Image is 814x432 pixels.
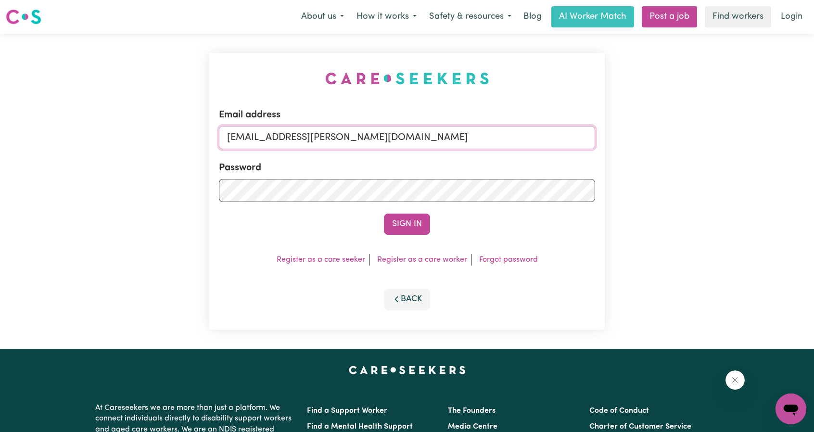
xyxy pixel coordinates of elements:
[6,7,58,14] span: Need any help?
[350,7,423,27] button: How it works
[219,161,261,175] label: Password
[589,423,691,431] a: Charter of Customer Service
[775,6,808,27] a: Login
[776,394,806,424] iframe: Button to launch messaging window
[384,214,430,235] button: Sign In
[448,423,497,431] a: Media Centre
[479,256,538,264] a: Forgot password
[551,6,634,27] a: AI Worker Match
[6,6,41,28] a: Careseekers logo
[384,289,430,310] button: Back
[448,407,496,415] a: The Founders
[725,370,745,390] iframe: Close message
[423,7,518,27] button: Safety & resources
[377,256,467,264] a: Register as a care worker
[219,108,280,122] label: Email address
[6,8,41,25] img: Careseekers logo
[219,126,595,149] input: Email address
[307,407,387,415] a: Find a Support Worker
[518,6,547,27] a: Blog
[642,6,697,27] a: Post a job
[705,6,771,27] a: Find workers
[295,7,350,27] button: About us
[277,256,365,264] a: Register as a care seeker
[589,407,649,415] a: Code of Conduct
[349,366,466,374] a: Careseekers home page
